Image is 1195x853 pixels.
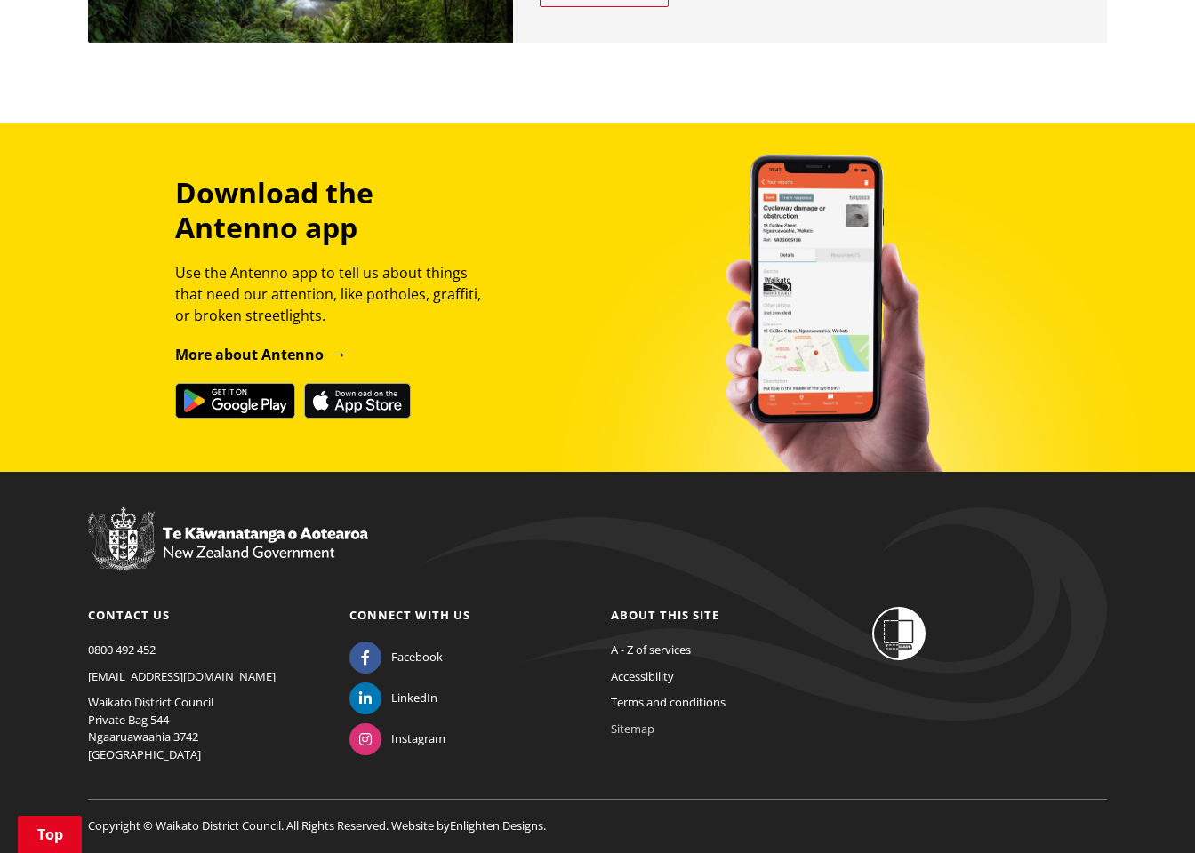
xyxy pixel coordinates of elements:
span: Facebook [391,649,443,666]
a: Connect with us [349,607,470,623]
a: Terms and conditions [611,694,726,710]
a: Accessibility [611,668,674,684]
a: About this site [611,607,719,623]
a: Instagram [349,730,445,746]
a: Facebook [349,649,443,665]
h3: Download the Antenno app [175,176,497,244]
a: Top [18,816,82,853]
a: A - Z of services [611,642,691,658]
img: Shielded [872,607,926,660]
p: Waikato District Council Private Bag 544 Ngaaruawaahia 3742 [GEOGRAPHIC_DATA] [88,694,323,763]
span: LinkedIn [391,690,437,707]
a: Sitemap [611,721,654,737]
a: More about Antenno [175,345,347,364]
img: New Zealand Government [88,507,368,571]
a: 0800 492 452 [88,642,156,658]
p: Use the Antenno app to tell us about things that need our attention, like potholes, graffiti, or ... [175,262,497,326]
p: Copyright © Waikato District Council. All Rights Reserved. Website by . [88,799,1107,835]
img: Get it on Google Play [175,383,295,419]
a: Contact us [88,607,170,623]
a: Enlighten Designs [450,817,543,833]
span: Instagram [391,730,445,748]
a: LinkedIn [349,690,437,706]
a: [EMAIL_ADDRESS][DOMAIN_NAME] [88,668,276,684]
img: Download on the App Store [304,383,411,419]
iframe: Messenger Launcher [1113,778,1177,842]
a: New Zealand Government [88,547,368,563]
